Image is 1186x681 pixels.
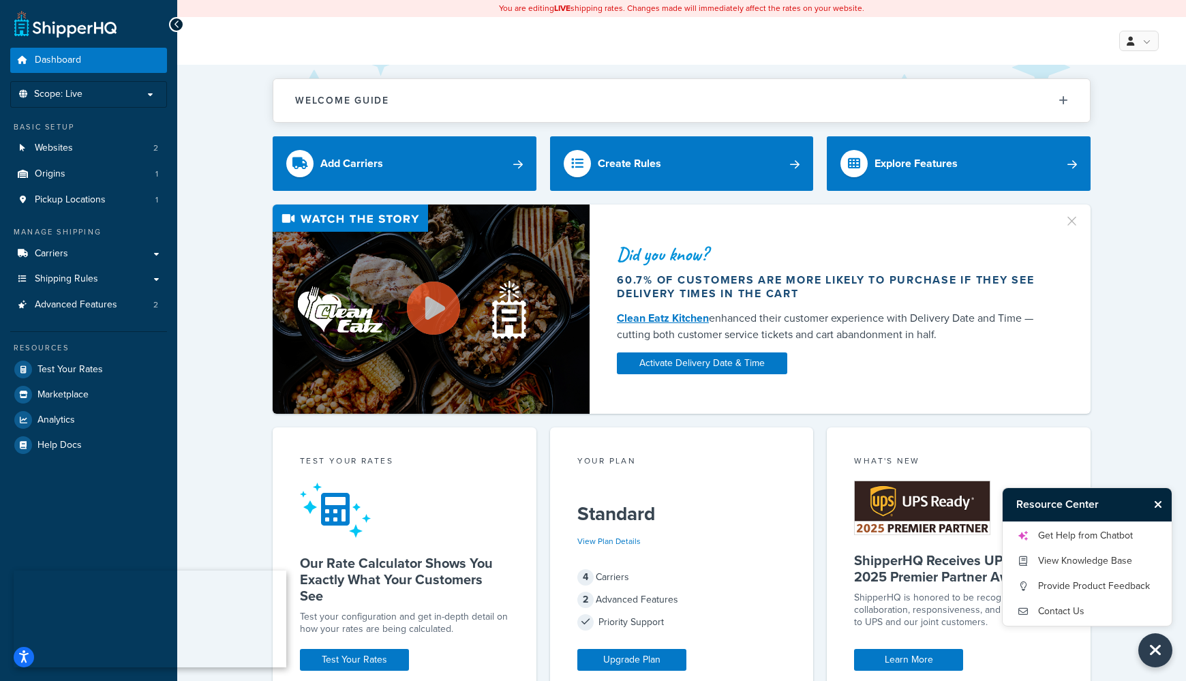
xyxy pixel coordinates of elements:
span: Advanced Features [35,299,117,311]
span: Pickup Locations [35,194,106,206]
a: Websites2 [10,136,167,161]
a: Learn More [854,649,963,671]
a: Dashboard [10,48,167,73]
a: Marketplace [10,382,167,407]
span: 1 [155,168,158,180]
a: View Knowledge Base [1016,550,1158,572]
span: Origins [35,168,65,180]
div: Test your configuration and get in-depth detail on how your rates are being calculated. [300,611,509,635]
div: Priority Support [577,613,787,632]
div: Carriers [577,568,787,587]
span: Help Docs [37,440,82,451]
p: ShipperHQ is honored to be recognized for our collaboration, responsiveness, and commitment to UP... [854,592,1063,629]
a: Upgrade Plan [577,649,686,671]
div: Explore Features [875,154,958,173]
span: Shipping Rules [35,273,98,285]
a: Analytics [10,408,167,432]
div: Your Plan [577,455,787,470]
div: Create Rules [598,154,661,173]
span: 2 [153,142,158,154]
div: enhanced their customer experience with Delivery Date and Time — cutting both customer service ti... [617,310,1048,343]
div: Did you know? [617,245,1048,264]
a: Create Rules [550,136,814,191]
a: Carriers [10,241,167,267]
button: Close Resource Center [1138,633,1172,667]
b: LIVE [554,2,571,14]
a: Pickup Locations1 [10,187,167,213]
h5: Our Rate Calculator Shows You Exactly What Your Customers See [300,555,509,604]
span: 4 [577,569,594,586]
a: Add Carriers [273,136,536,191]
a: Provide Product Feedback [1016,575,1158,597]
h5: ShipperHQ Receives UPS Ready® 2025 Premier Partner Award [854,552,1063,585]
a: View Plan Details [577,535,641,547]
div: Test your rates [300,455,509,470]
a: Test Your Rates [10,357,167,382]
a: Advanced Features2 [10,292,167,318]
span: 2 [577,592,594,608]
li: Advanced Features [10,292,167,318]
a: Clean Eatz Kitchen [617,310,709,326]
li: Websites [10,136,167,161]
div: 60.7% of customers are more likely to purchase if they see delivery times in the cart [617,273,1048,301]
li: Pickup Locations [10,187,167,213]
span: Test Your Rates [37,364,103,376]
div: Manage Shipping [10,226,167,238]
img: Video thumbnail [273,205,590,414]
div: Add Carriers [320,154,383,173]
span: Dashboard [35,55,81,66]
li: Origins [10,162,167,187]
button: Close Resource Center [1148,496,1172,513]
a: Test Your Rates [300,649,409,671]
a: Contact Us [1016,601,1158,622]
a: Explore Features [827,136,1091,191]
h2: Welcome Guide [295,95,389,106]
div: Basic Setup [10,121,167,133]
button: Welcome Guide [273,79,1090,122]
span: 1 [155,194,158,206]
span: 2 [153,299,158,311]
h3: Resource Center [1003,488,1148,521]
a: Shipping Rules [10,267,167,292]
a: Get Help from Chatbot [1016,525,1158,547]
span: Scope: Live [34,89,82,100]
a: Activate Delivery Date & Time [617,352,787,374]
div: Resources [10,342,167,354]
span: Carriers [35,248,68,260]
div: What's New [854,455,1063,470]
h5: Standard [577,503,787,525]
a: Origins1 [10,162,167,187]
span: Marketplace [37,389,89,401]
span: Websites [35,142,73,154]
span: Analytics [37,414,75,426]
a: Help Docs [10,433,167,457]
div: Advanced Features [577,590,787,609]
